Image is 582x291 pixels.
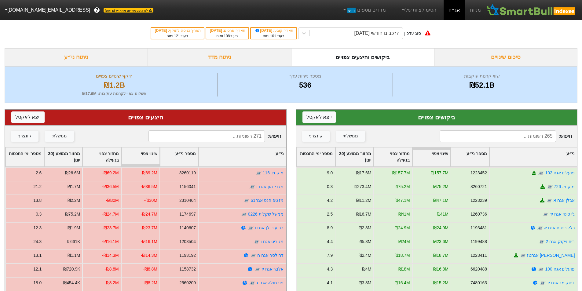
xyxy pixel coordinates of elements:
[102,252,119,259] div: -₪14.3M
[179,266,196,272] div: 1158732
[538,266,544,272] img: tase link
[148,130,265,142] input: 271 רשומות...
[263,170,284,175] a: מ.ק.מ. 116
[141,252,157,259] div: -₪14.3M
[36,211,42,217] div: 0.3
[104,266,119,272] div: -₪8.8M
[179,170,196,176] div: 8260119
[209,33,245,39] div: בעוד ימים
[520,253,526,259] img: tase link
[248,212,284,216] a: ממשל שקלית 0226
[224,34,230,38] span: 108
[356,170,371,176] div: ₪17.6M
[398,266,410,272] div: ₪18M
[537,225,543,231] img: tase link
[470,211,487,217] div: 1260736
[63,266,80,272] div: ₪720.9K
[65,170,80,176] div: ₪26.6M
[545,267,575,271] a: פועלים אגח 100
[68,197,80,204] div: ₪2.2M
[470,197,487,204] div: 1223239
[179,184,196,190] div: 1156041
[470,252,487,259] div: 1223411
[431,170,448,176] div: ₪157.7M
[179,211,196,217] div: 1174697
[394,73,569,80] div: שווי קרנות עוקבות
[302,111,336,123] button: ייצא לאקסל
[470,225,487,231] div: 1193481
[179,280,196,286] div: 2560209
[11,131,38,142] button: קונצרני
[398,4,439,16] a: הסימולציות שלי
[102,170,119,176] div: -₪69.2M
[254,266,261,272] img: tase link
[179,197,196,204] div: 2310464
[254,239,260,245] img: tase link
[327,197,332,204] div: 4.2
[302,131,330,142] button: קונצרני
[248,225,254,231] img: tase link
[18,133,31,140] div: קונצרני
[6,147,44,166] div: Toggle SortBy
[141,211,157,217] div: -₪24.7M
[104,280,119,286] div: -₪8.2M
[199,147,286,166] div: Toggle SortBy
[527,253,575,258] a: [PERSON_NAME] אגחטז
[374,147,412,166] div: Toggle SortBy
[327,252,332,259] div: 7.9
[36,170,42,176] div: 2.6
[354,30,400,37] div: הרכבים חודשי [DATE]
[33,197,42,204] div: 13.8
[394,80,569,91] div: ₪52.1B
[256,170,262,176] img: tase link
[327,266,332,272] div: 4.3
[155,28,168,33] span: [DATE]
[219,73,391,80] div: מספר ניירות ערך
[102,225,119,231] div: -₪23.7M
[254,28,273,33] span: [DATE]
[143,266,157,272] div: -₪8.8M
[68,184,80,190] div: ₪1.7M
[179,225,196,231] div: 1140607
[144,197,157,204] div: -₪30M
[68,252,80,259] div: ₪1.1M
[95,6,99,14] span: ?
[433,266,448,272] div: ₪16.8M
[538,170,544,176] img: tase link
[546,280,575,285] a: דיסק מנ אגח יד
[394,225,410,231] div: ₪24.9M
[539,280,545,286] img: tase link
[270,34,276,38] span: 101
[261,239,284,244] a: מגוריט אגח ו
[291,48,434,66] div: ביקושים והיצעים צפויים
[160,147,198,166] div: Toggle SortBy
[33,225,42,231] div: 12.3
[394,280,410,286] div: ₪16.4M
[486,4,577,16] img: SmartBull
[297,147,335,166] div: Toggle SortBy
[249,280,255,286] img: tase link
[154,33,201,39] div: בעוד ימים
[68,225,80,231] div: ₪1.9M
[83,147,121,166] div: Toggle SortBy
[336,131,365,142] button: ממשלתי
[141,225,157,231] div: -₪23.7M
[340,4,388,16] a: מדדים נוספיםחדש
[174,34,180,38] span: 121
[343,133,358,140] div: ממשלתי
[11,111,45,123] button: ייצא לאקסל
[122,147,159,166] div: Toggle SortBy
[470,170,487,176] div: 1223452
[433,184,448,190] div: ₪75.2M
[358,252,371,259] div: ₪2.4M
[470,238,487,245] div: 1199488
[404,30,421,37] div: סוג עדכון
[44,147,82,166] div: Toggle SortBy
[554,184,575,189] a: מ.ק.מ. 726
[63,280,80,286] div: ₪454.4K
[33,280,42,286] div: 18.0
[33,252,42,259] div: 13.1
[433,252,448,259] div: ₪18.7M
[148,130,281,142] span: חיפוש :
[543,211,549,217] img: tase link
